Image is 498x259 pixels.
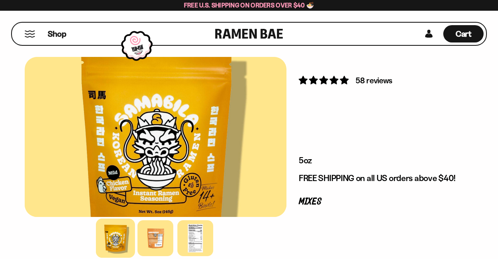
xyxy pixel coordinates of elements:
[299,75,350,85] span: 4.83 stars
[299,198,461,206] p: Mixes
[356,75,392,85] span: 58 reviews
[456,29,472,39] span: Cart
[299,155,461,166] p: 5oz
[48,28,66,40] span: Shop
[48,25,66,42] a: Shop
[24,31,35,38] button: Mobile Menu Trigger
[184,1,314,9] span: Free U.S. Shipping on Orders over $40 🍜
[443,23,484,45] div: Cart
[299,173,461,184] p: FREE SHIPPING on all US orders above $40!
